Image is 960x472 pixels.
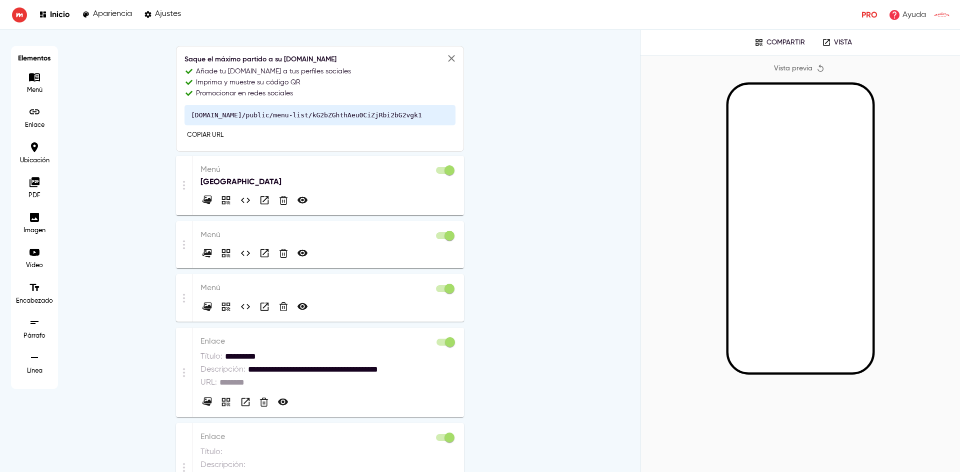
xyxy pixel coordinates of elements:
button: Vista [238,395,252,409]
p: Vídeo [19,261,49,270]
button: Compartir [219,246,233,260]
button: Copiar URL [184,128,226,143]
button: Vista [257,246,271,260]
p: Enlace [200,336,456,348]
a: Vista [815,35,859,50]
p: [GEOGRAPHIC_DATA] [200,176,456,188]
p: URL : [200,377,217,389]
p: Párrafo [19,332,49,341]
p: Menú [19,86,49,95]
button: Eliminar Menú [277,247,290,260]
button: Código integrado [238,193,252,207]
button: Compartir [747,35,812,50]
iframe: Mobile Preview [728,85,872,373]
pre: [DOMAIN_NAME]/public/menu-list/kG2bZGhthAeu0CiZjRbi2bG2vgk1 [184,105,455,125]
p: Encabezado [16,297,53,306]
p: Imagen [19,226,49,235]
p: Imprima y muestre su código QR [196,77,300,87]
p: Menú [200,229,456,241]
p: PDF [19,191,49,200]
p: Vista [834,38,852,47]
p: Descripción : [200,459,245,471]
p: Inicio [50,9,70,19]
button: Hacer privado [295,300,309,314]
p: Compartir [766,38,805,47]
p: Ubicación [19,156,49,165]
button: Compartir [219,193,233,207]
a: Inicio [39,8,70,21]
p: Ayuda [902,9,926,21]
button: Código integrado [238,246,252,260]
p: Enlace [19,121,49,130]
button: Vista [257,193,271,207]
p: Enlace [200,431,456,443]
p: Menú [200,164,456,176]
p: Pro [861,9,877,21]
button: Eliminar Menú [277,194,290,207]
button: Eliminar Enlace [257,396,270,409]
img: images%2FkG2bZGhthAeu0CiZjRbi2bG2vgk1%2Fuser.png [932,5,952,25]
h6: Elementos [16,51,53,66]
button: Hacer privado [295,246,309,260]
a: Ajustes [144,8,181,21]
button: Hacer privado [295,193,309,207]
a: Ayuda [885,6,929,24]
p: Menú [200,282,456,294]
p: Añade tu [DOMAIN_NAME] a tus perfiles sociales [196,66,351,76]
button: Vista [257,300,271,314]
span: Copiar URL [187,130,223,141]
p: Título : [200,351,222,363]
p: Apariencia [93,9,132,19]
a: Apariencia [82,8,132,21]
button: Código integrado [238,300,252,314]
button: Compartir [219,300,233,314]
button: Eliminar Menú [277,300,290,313]
button: Hacer privado [276,395,290,409]
p: Descripción : [200,364,245,376]
p: Promocionar en redes sociales [196,88,293,98]
button: Compartir [219,395,233,409]
p: Ajustes [155,9,181,19]
p: Título : [200,446,222,458]
h6: Saque el máximo partido a su [DOMAIN_NAME] [184,54,455,65]
p: Línea [19,367,49,376]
